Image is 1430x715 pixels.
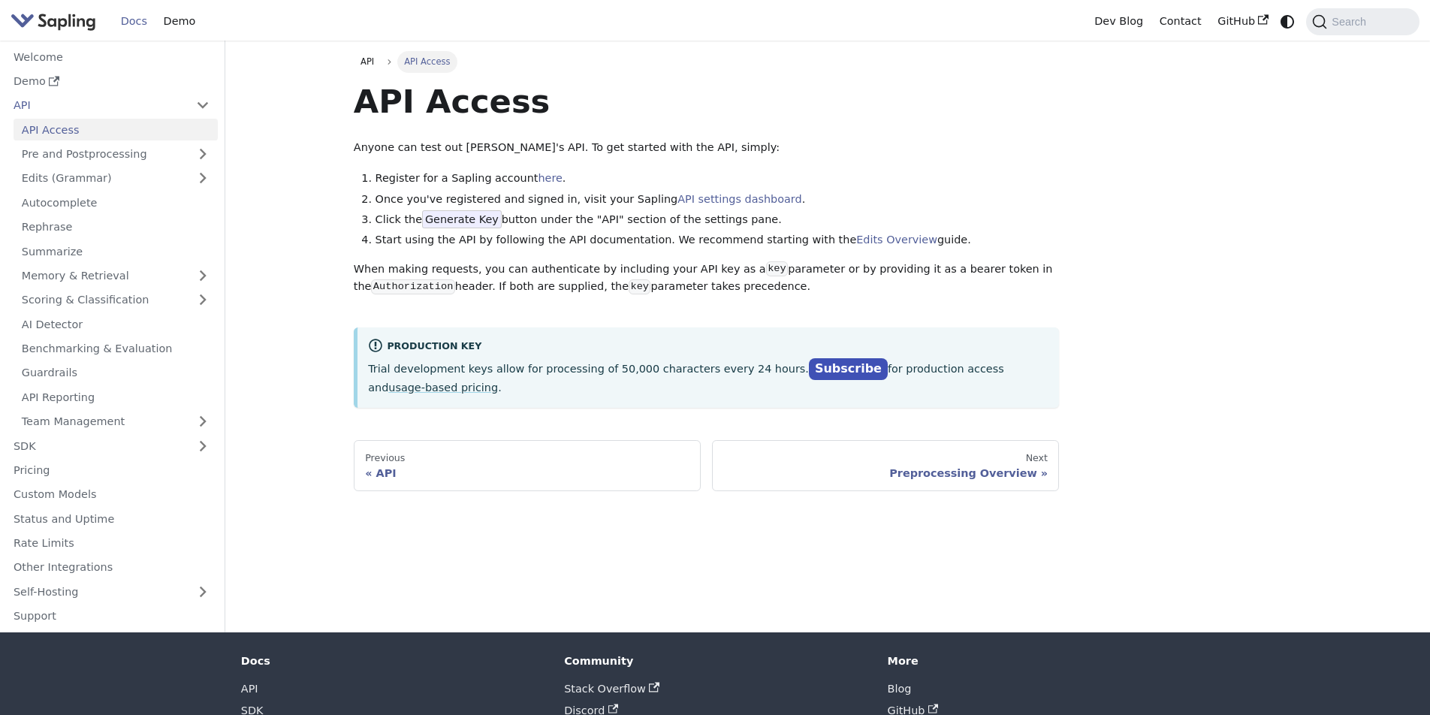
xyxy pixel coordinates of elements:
a: Other Integrations [5,557,218,578]
a: Subscribe [809,358,888,380]
li: Start using the API by following the API documentation. We recommend starting with the guide. [376,231,1060,249]
a: API [5,95,188,116]
a: Contact [1151,10,1210,33]
code: key [629,279,650,294]
a: Status and Uptime [5,508,218,529]
code: key [766,261,788,276]
span: Search [1327,16,1375,28]
span: API Access [397,51,457,72]
a: here [538,172,562,184]
a: SDK [5,435,188,457]
a: Edits Overview [856,234,937,246]
div: API [365,466,689,480]
a: Benchmarking & Evaluation [14,338,218,360]
a: Docs [113,10,155,33]
a: Pre and Postprocessing [14,143,218,165]
code: Authorization [371,279,454,294]
span: Generate Key [422,210,502,228]
div: Previous [365,452,689,464]
a: Rephrase [14,216,218,238]
button: Expand sidebar category 'SDK' [188,435,218,457]
a: Dev Blog [1086,10,1151,33]
a: Scoring & Classification [14,289,218,311]
p: Anyone can test out [PERSON_NAME]'s API. To get started with the API, simply: [354,139,1060,157]
li: Once you've registered and signed in, visit your Sapling . [376,191,1060,209]
button: Search (Command+K) [1306,8,1419,35]
a: API Access [14,119,218,140]
a: Demo [155,10,204,33]
div: Next [723,452,1048,464]
a: Support [5,605,218,627]
a: GitHub [1209,10,1276,33]
h1: API Access [354,81,1060,122]
a: API [241,683,258,695]
li: Register for a Sapling account . [376,170,1060,188]
a: API Reporting [14,386,218,408]
a: Self-Hosting [5,581,218,602]
a: Sapling.aiSapling.ai [11,11,101,32]
a: Rate Limits [5,532,218,554]
nav: Breadcrumbs [354,51,1060,72]
div: Preprocessing Overview [723,466,1048,480]
a: Autocomplete [14,192,218,213]
a: AI Detector [14,313,218,335]
button: Collapse sidebar category 'API' [188,95,218,116]
p: When making requests, you can authenticate by including your API key as a parameter or by providi... [354,261,1060,297]
a: API settings dashboard [677,193,801,205]
span: API [361,56,374,67]
a: usage-based pricing [388,382,498,394]
div: Docs [241,654,543,668]
a: Demo [5,71,218,92]
img: Sapling.ai [11,11,96,32]
a: Team Management [14,411,218,433]
a: Memory & Retrieval [14,265,218,287]
a: Custom Models [5,484,218,505]
div: Community [564,654,866,668]
a: NextPreprocessing Overview [712,440,1060,491]
a: Blog [888,683,912,695]
li: Click the button under the "API" section of the settings pane. [376,211,1060,229]
a: Edits (Grammar) [14,167,218,189]
p: Trial development keys allow for processing of 50,000 characters every 24 hours. for production a... [368,359,1048,397]
a: Summarize [14,240,218,262]
a: Stack Overflow [564,683,659,695]
a: Guardrails [14,362,218,384]
div: More [888,654,1190,668]
a: PreviousAPI [354,440,701,491]
nav: Docs pages [354,440,1060,491]
a: Pricing [5,460,218,481]
button: Switch between dark and light mode (currently system mode) [1277,11,1299,32]
a: Welcome [5,46,218,68]
a: API [354,51,382,72]
div: Production Key [368,338,1048,356]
